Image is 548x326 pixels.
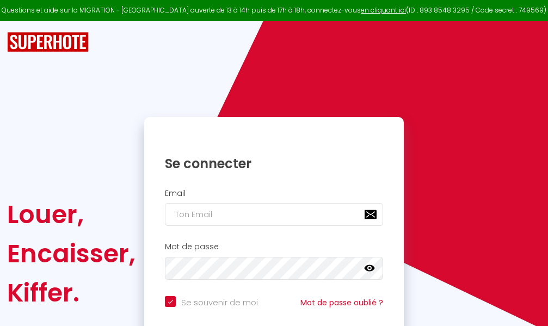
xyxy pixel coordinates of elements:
div: Encaisser, [7,234,136,273]
h2: Mot de passe [165,242,383,251]
input: Ton Email [165,203,383,226]
a: en cliquant ici [361,5,406,15]
h2: Email [165,189,383,198]
div: Louer, [7,195,136,234]
img: SuperHote logo [7,32,89,52]
div: Kiffer. [7,273,136,312]
h1: Se connecter [165,155,383,172]
a: Mot de passe oublié ? [300,297,383,308]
